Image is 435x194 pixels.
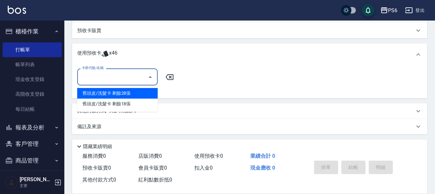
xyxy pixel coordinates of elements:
[3,57,62,72] a: 帳單列表
[250,153,275,159] span: 業績合計 0
[72,43,427,66] div: 使用預收卡x46
[3,72,62,87] a: 現金收支登錄
[3,119,62,136] button: 報表及分析
[250,165,275,171] span: 現金應收 0
[138,165,167,171] span: 會員卡販賣 0
[138,177,172,183] span: 紅利點數折抵 0
[3,23,62,40] button: 櫃檯作業
[109,50,117,59] span: x46
[403,4,427,16] button: 登出
[82,66,103,70] label: 卡券代號/名稱
[77,50,101,59] p: 使用預收卡
[5,176,18,189] img: Person
[3,136,62,152] button: 客戶管理
[138,153,162,159] span: 店販消費 0
[3,87,62,101] a: 高階收支登錄
[194,153,223,159] span: 使用預收卡 0
[362,4,375,17] button: save
[72,119,427,134] div: 備註及來源
[3,152,62,169] button: 商品管理
[83,143,112,150] p: 隱藏業績明細
[77,123,101,130] p: 備註及來源
[194,165,213,171] span: 扣入金 0
[72,103,427,119] div: 其他付款方式入金可用餘額: 0
[20,176,52,183] h5: [PERSON_NAME]
[77,99,158,109] div: 舊頭皮/洗髮卡 剩餘18張
[388,6,397,14] div: PS6
[8,6,26,14] img: Logo
[3,102,62,117] a: 每日結帳
[77,88,158,99] div: 舊頭皮/洗髮卡 剩餘28張
[72,23,427,38] div: 預收卡販賣
[77,27,101,34] p: 預收卡販賣
[145,72,155,82] button: Close
[378,4,400,17] button: PS6
[82,153,106,159] span: 服務消費 0
[82,165,111,171] span: 預收卡販賣 0
[82,177,116,183] span: 其他付款方式 0
[3,42,62,57] a: 打帳單
[20,183,52,189] p: 主管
